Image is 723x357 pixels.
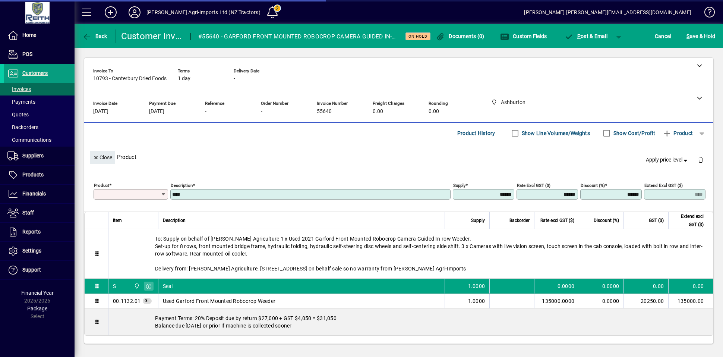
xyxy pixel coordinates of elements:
button: Delete [692,151,710,169]
a: Products [4,166,75,184]
td: 20250.00 [623,294,668,309]
span: - [261,109,262,115]
button: Add [99,6,123,19]
span: 1 day [178,76,190,82]
span: Back [82,33,107,39]
a: Financials [4,185,75,203]
span: 0.00 [429,109,439,115]
mat-label: Discount (%) [581,183,605,188]
a: Staff [4,204,75,222]
td: 0.0000 [579,279,623,294]
a: Knowledge Base [699,1,714,26]
span: Item [113,216,122,225]
span: GL [145,299,150,303]
div: [PERSON_NAME] Agri-Imports Ltd (NZ Tractors) [146,6,261,18]
span: 1.0000 [468,297,485,305]
mat-label: Rate excl GST ($) [517,183,550,188]
span: - [234,76,235,82]
label: Show Cost/Profit [612,129,655,137]
span: Backorder [509,216,530,225]
td: 0.00 [668,279,713,294]
span: Backorders [7,124,38,130]
span: ave & Hold [686,30,715,42]
app-page-header-button: Delete [692,156,710,163]
span: GST ($) [649,216,664,225]
button: Cancel [653,29,673,43]
span: [DATE] [149,109,164,115]
a: Reports [4,223,75,241]
span: Documents (0) [436,33,484,39]
td: 0.00 [623,279,668,294]
app-page-header-button: Back [75,29,116,43]
span: On hold [408,34,427,39]
span: Quotes [7,112,29,118]
a: Quotes [4,108,75,121]
mat-label: Extend excl GST ($) [644,183,683,188]
span: Customers [22,70,48,76]
button: Apply price level [643,153,692,167]
span: Extend excl GST ($) [673,212,704,229]
div: To: Supply on behalf of [PERSON_NAME] Agriculture 1 x Used 2021 Garford Front Mounted Robocrop Ca... [108,229,713,278]
td: 135000.00 [668,294,713,309]
div: 0.0000 [539,282,574,290]
span: Seal [163,282,173,290]
app-page-header-button: Close [88,154,117,160]
span: Supply [471,216,485,225]
span: Product [663,127,693,139]
span: Cancel [655,30,671,42]
button: Custom Fields [498,29,549,43]
td: 0.0000 [579,294,623,309]
span: Sales - S/H Machines [113,297,141,305]
a: Payments [4,95,75,108]
span: Product History [457,127,495,139]
button: Documents (0) [434,29,486,43]
div: #55640 - GARFORD FRONT MOUNTED ROBOCROP CAMERA GUIDED IN-ROW WEEDER [198,31,396,43]
span: Invoices [7,86,31,92]
span: Custom Fields [500,33,547,39]
span: 0.00 [373,109,383,115]
span: S [686,33,689,39]
span: Products [22,172,44,178]
mat-label: Product [94,183,109,188]
span: Close [93,151,112,164]
a: Support [4,261,75,279]
span: Home [22,32,36,38]
a: POS [4,45,75,64]
span: Payments [7,99,35,105]
mat-label: Supply [453,183,465,188]
div: Payment Terms: 20% Deposit due by return $27,000 + GST $4,050 = $31,050 Balance due [DATE] or pri... [108,309,713,335]
span: - [205,109,206,115]
button: Product History [454,126,498,140]
div: Product [84,143,713,170]
span: Financials [22,191,46,197]
div: 135000.0000 [539,297,574,305]
button: Back [80,29,109,43]
a: Suppliers [4,147,75,165]
button: Profile [123,6,146,19]
span: Staff [22,210,34,216]
span: Discount (%) [594,216,619,225]
label: Show Line Volumes/Weights [520,129,590,137]
span: 10793 - Canterbury Dried Foods [93,76,167,82]
span: Description [163,216,186,225]
span: Ashburton [132,282,141,290]
span: Used Garford Front Mounted Robocrop Weeder [163,297,276,305]
button: Product [659,126,697,140]
span: [DATE] [93,109,108,115]
button: Post & Email [561,29,611,43]
span: Communications [7,137,51,143]
span: 55640 [317,109,332,115]
span: Reports [22,229,41,235]
span: 1.0000 [468,282,485,290]
button: Save & Hold [685,29,717,43]
span: P [577,33,581,39]
span: Apply price level [646,156,689,164]
button: Close [90,151,115,164]
span: Financial Year [21,290,54,296]
a: Home [4,26,75,45]
span: ost & Email [564,33,607,39]
div: [PERSON_NAME] [PERSON_NAME][EMAIL_ADDRESS][DOMAIN_NAME] [524,6,691,18]
span: Suppliers [22,153,44,159]
span: Package [27,306,47,311]
div: S [113,282,116,290]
